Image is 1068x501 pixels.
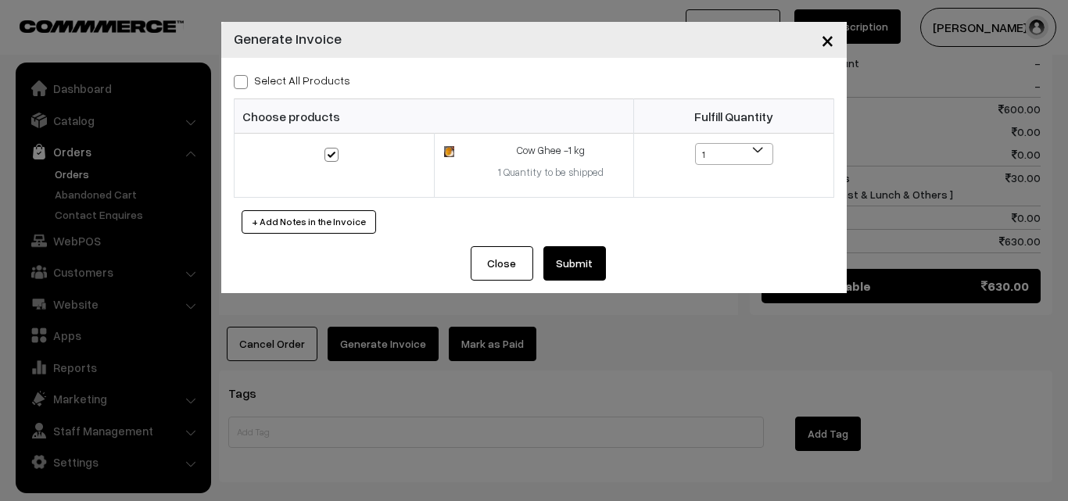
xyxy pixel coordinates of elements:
[821,25,834,54] span: ×
[242,210,376,234] button: + Add Notes in the Invoice
[478,165,624,181] div: 1 Quantity to be shipped
[444,146,454,156] img: 17337572729046Cow-Ghee.jpg
[543,246,606,281] button: Submit
[234,72,350,88] label: Select all Products
[634,99,834,134] th: Fulfill Quantity
[471,246,533,281] button: Close
[695,143,773,165] span: 1
[808,16,847,64] button: Close
[235,99,634,134] th: Choose products
[234,28,342,49] h4: Generate Invoice
[696,144,772,166] span: 1
[478,143,624,159] div: Cow Ghee -1 kg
